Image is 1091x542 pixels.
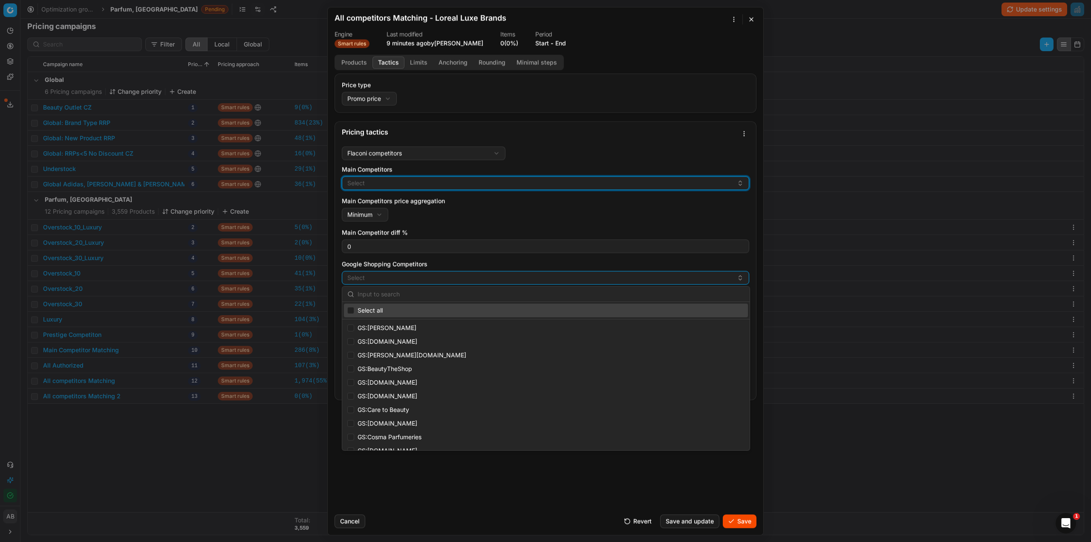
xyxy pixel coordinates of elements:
div: Flaconi competitors [347,149,402,157]
iframe: Intercom live chat [1056,513,1076,533]
label: Main Competitors price aggregation [342,197,749,205]
span: Select all [358,306,383,315]
button: Minimal steps [511,56,563,69]
dt: Period [535,31,566,37]
div: GS:[DOMAIN_NAME] [344,417,748,430]
dt: Last modified [387,31,483,37]
h2: All competitors Matching - Loreal Luxe Brands [335,14,506,22]
span: Smart rules [335,39,369,48]
button: End [555,39,566,47]
dt: Engine [335,31,369,37]
div: Suggestions [342,302,750,450]
button: Revert [619,514,657,528]
button: Select [342,271,749,284]
div: GS:[DOMAIN_NAME] [344,444,748,458]
div: GS:[PERSON_NAME] [344,321,748,335]
div: GS:[DOMAIN_NAME] [344,389,748,403]
button: Anchoring [433,56,473,69]
label: Price type [342,81,749,89]
button: Limits [404,56,433,69]
label: Google Shopping Competitors [342,260,749,268]
button: Save and update [660,514,719,528]
div: GS:BeautyTheShop [344,362,748,376]
button: Start [535,39,549,47]
input: Input to search [358,286,745,303]
div: GS:Care to Beauty [344,403,748,417]
button: Tactics [372,56,404,69]
div: GS:[DOMAIN_NAME] [344,335,748,348]
span: 1 [1073,513,1080,520]
button: Select [342,176,749,190]
span: - [551,39,554,47]
button: Products [336,56,372,69]
button: Cancel [335,514,365,528]
button: Rounding [473,56,511,69]
label: Main Competitors [342,165,749,174]
dt: Items [500,31,518,37]
div: GS:[PERSON_NAME][DOMAIN_NAME] [344,348,748,362]
a: 0(0%) [500,39,518,47]
div: Pricing tactics [342,128,737,135]
div: GS:Cosma Parfumeries [344,430,748,444]
button: Save [723,514,756,528]
div: GS:[DOMAIN_NAME] [344,376,748,389]
span: 9 minutes ago by [PERSON_NAME] [387,39,483,46]
label: Main Competitor diff % [342,228,749,237]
